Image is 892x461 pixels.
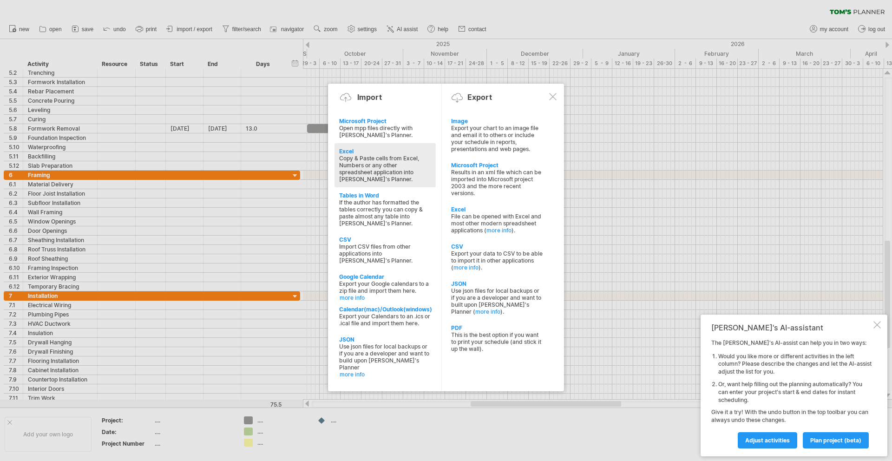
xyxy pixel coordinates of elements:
li: Or, want help filling out the planning automatically? You can enter your project's start & end da... [718,381,872,404]
a: Adjust activities [738,432,797,448]
div: Use json files for local backups or if you are a developer and want to built upon [PERSON_NAME]'s... [451,287,543,315]
div: PDF [451,324,543,331]
a: more info [486,227,512,234]
a: more info [340,294,432,301]
div: CSV [451,243,543,250]
div: File can be opened with Excel and most other modern spreadsheet applications ( ). [451,213,543,234]
div: Export your data to CSV to be able to import it in other applications ( ). [451,250,543,271]
li: Would you like more or different activities in the left column? Please describe the changes and l... [718,353,872,376]
a: more info [453,264,479,271]
div: Export [467,92,492,102]
a: plan project (beta) [803,432,869,448]
a: more info [475,308,500,315]
div: JSON [451,280,543,287]
div: Microsoft Project [451,162,543,169]
span: Adjust activities [745,437,790,444]
div: Export your chart to an image file and email it to others or include your schedule in reports, pr... [451,125,543,152]
div: Excel [339,148,431,155]
div: Image [451,118,543,125]
div: Copy & Paste cells from Excel, Numbers or any other spreadsheet application into [PERSON_NAME]'s ... [339,155,431,183]
div: Results in an xml file which can be imported into Microsoft project 2003 and the more recent vers... [451,169,543,197]
div: If the author has formatted the tables correctly you can copy & paste almost any table into [PERS... [339,199,431,227]
div: This is the best option if you want to print your schedule (and stick it up the wall). [451,331,543,352]
span: plan project (beta) [810,437,861,444]
div: Tables in Word [339,192,431,199]
div: The [PERSON_NAME]'s AI-assist can help you in two ways: Give it a try! With the undo button in th... [711,339,872,448]
a: more info [340,371,432,378]
div: [PERSON_NAME]'s AI-assistant [711,323,872,332]
div: Import [357,92,382,102]
div: Excel [451,206,543,213]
